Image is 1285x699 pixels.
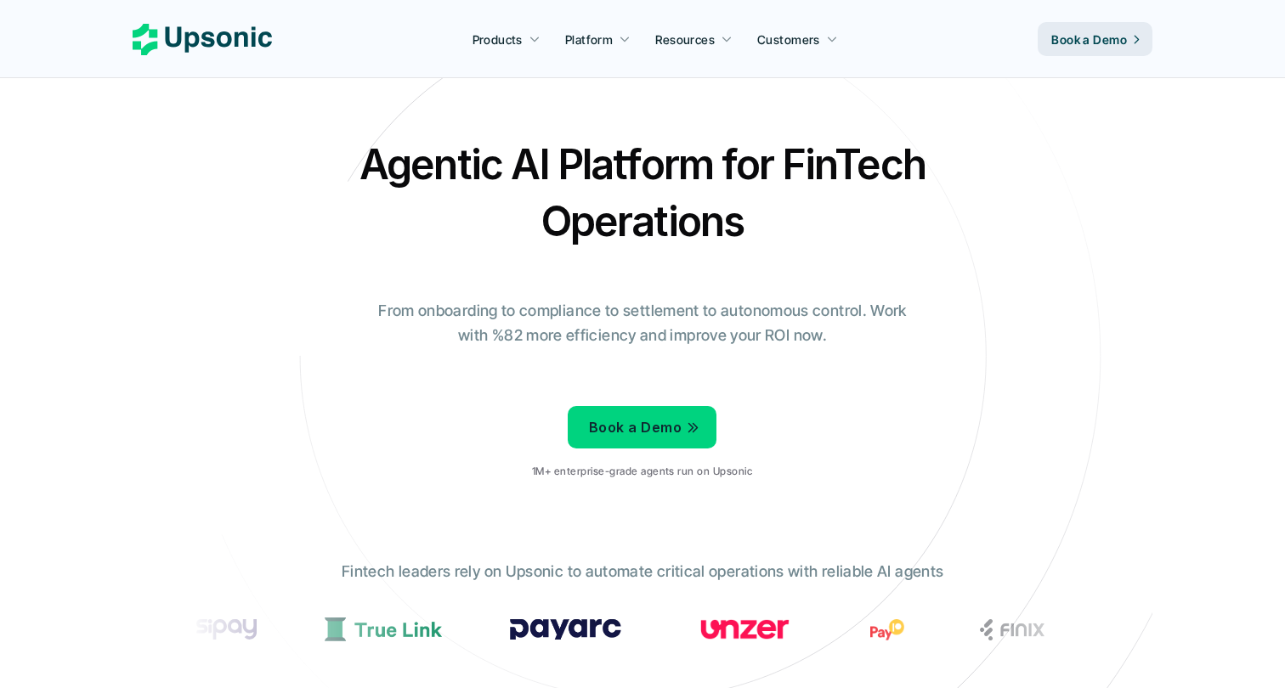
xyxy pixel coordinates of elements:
[366,299,919,348] p: From onboarding to compliance to settlement to autonomous control. Work with %82 more efficiency ...
[1051,31,1127,48] p: Book a Demo
[757,31,820,48] p: Customers
[532,465,752,477] p: 1M+ enterprise-grade agents run on Upsonic
[589,415,682,440] p: Book a Demo
[345,136,940,250] h2: Agentic AI Platform for FinTech Operations
[655,31,715,48] p: Resources
[342,560,943,584] p: Fintech leaders rely on Upsonic to automate critical operations with reliable AI agents
[1038,22,1152,56] a: Book a Demo
[568,406,716,448] a: Book a Demo
[462,24,551,54] a: Products
[565,31,613,48] p: Platform
[473,31,523,48] p: Products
